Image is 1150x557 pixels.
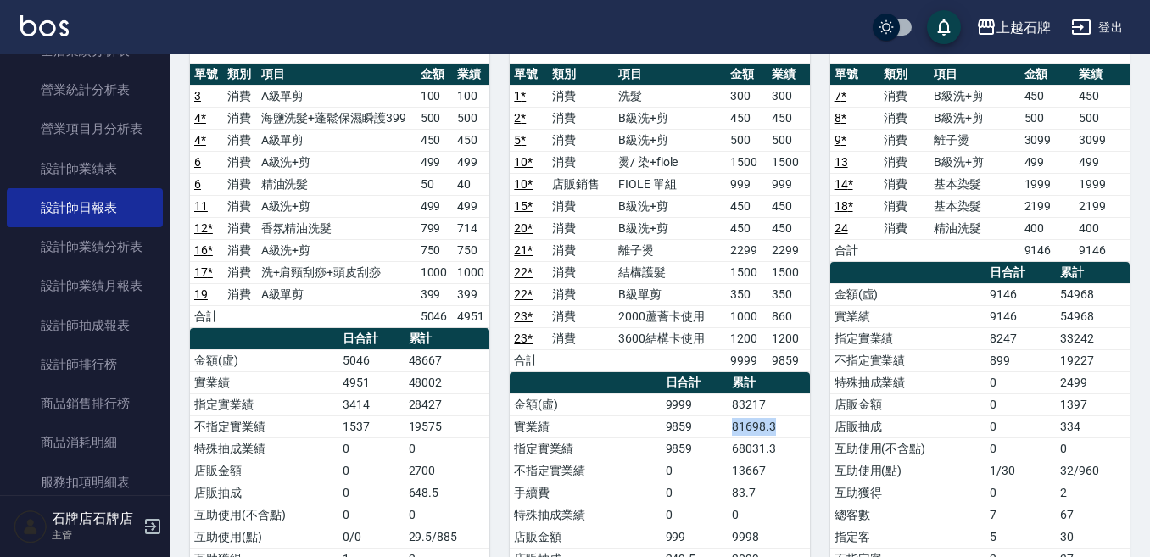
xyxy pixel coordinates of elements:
[223,217,256,239] td: 消費
[1075,151,1130,173] td: 499
[223,239,256,261] td: 消費
[453,305,489,327] td: 4951
[190,371,338,393] td: 實業績
[768,129,809,151] td: 500
[1020,217,1075,239] td: 400
[726,283,768,305] td: 350
[510,349,548,371] td: 合計
[548,107,614,129] td: 消費
[510,504,661,526] td: 特殊抽成業績
[7,463,163,502] a: 服務扣項明細表
[662,460,729,482] td: 0
[726,85,768,107] td: 300
[614,151,726,173] td: 燙/ 染+fiole
[830,460,985,482] td: 互助使用(點)
[194,287,208,301] a: 19
[614,129,726,151] td: B級洗+剪
[985,393,1057,415] td: 0
[338,504,404,526] td: 0
[879,217,929,239] td: 消費
[1020,173,1075,195] td: 1999
[190,349,338,371] td: 金額(虛)
[190,482,338,504] td: 店販抽成
[194,177,201,191] a: 6
[1056,283,1130,305] td: 54968
[416,195,453,217] td: 499
[510,460,661,482] td: 不指定實業績
[7,306,163,345] a: 設計師抽成報表
[7,227,163,266] a: 設計師業績分析表
[728,393,810,415] td: 83217
[52,527,138,543] p: 主管
[728,460,810,482] td: 13667
[548,305,614,327] td: 消費
[830,349,985,371] td: 不指定實業績
[405,482,490,504] td: 648.5
[969,10,1058,45] button: 上越石牌
[768,173,809,195] td: 999
[614,239,726,261] td: 離子燙
[726,305,768,327] td: 1000
[257,151,416,173] td: A級洗+剪
[257,195,416,217] td: A級洗+剪
[768,261,809,283] td: 1500
[830,437,985,460] td: 互助使用(不含點)
[614,283,726,305] td: B級單剪
[879,195,929,217] td: 消費
[548,64,614,86] th: 類別
[728,372,810,394] th: 累計
[1075,195,1130,217] td: 2199
[985,262,1057,284] th: 日合計
[416,305,453,327] td: 5046
[510,64,548,86] th: 單號
[996,17,1051,38] div: 上越石牌
[1064,12,1130,43] button: 登出
[548,151,614,173] td: 消費
[614,217,726,239] td: B級洗+剪
[1056,262,1130,284] th: 累計
[1020,64,1075,86] th: 金額
[662,437,729,460] td: 9859
[830,239,880,261] td: 合計
[257,283,416,305] td: A級單剪
[830,283,985,305] td: 金額(虛)
[257,261,416,283] td: 洗+肩頸刮痧+頭皮刮痧
[728,526,810,548] td: 9998
[985,504,1057,526] td: 7
[190,437,338,460] td: 特殊抽成業績
[726,261,768,283] td: 1500
[879,129,929,151] td: 消費
[1020,107,1075,129] td: 500
[728,437,810,460] td: 68031.3
[929,85,1019,107] td: B級洗+剪
[223,129,256,151] td: 消費
[1056,415,1130,437] td: 334
[1056,327,1130,349] td: 33242
[416,217,453,239] td: 799
[548,327,614,349] td: 消費
[416,107,453,129] td: 500
[405,393,490,415] td: 28427
[985,371,1057,393] td: 0
[879,173,929,195] td: 消費
[548,85,614,107] td: 消費
[830,327,985,349] td: 指定實業績
[1020,85,1075,107] td: 450
[7,266,163,305] a: 設計師業績月報表
[830,305,985,327] td: 實業績
[338,526,404,548] td: 0/0
[768,327,809,349] td: 1200
[405,504,490,526] td: 0
[257,129,416,151] td: A級單剪
[768,283,809,305] td: 350
[190,64,223,86] th: 單號
[830,504,985,526] td: 總客數
[929,195,1019,217] td: 基本染髮
[985,305,1057,327] td: 9146
[190,504,338,526] td: 互助使用(不含點)
[7,70,163,109] a: 營業統計分析表
[510,393,661,415] td: 金額(虛)
[223,85,256,107] td: 消費
[416,151,453,173] td: 499
[338,437,404,460] td: 0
